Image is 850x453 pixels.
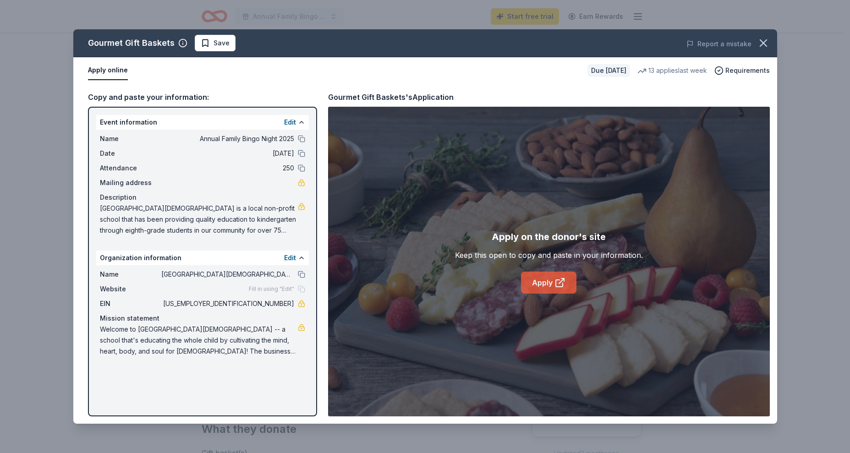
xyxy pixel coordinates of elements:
[96,251,309,265] div: Organization information
[100,203,298,236] span: [GEOGRAPHIC_DATA][DEMOGRAPHIC_DATA] is a local non-profit school that has been providing quality ...
[100,148,161,159] span: Date
[88,91,317,103] div: Copy and paste your information:
[161,163,294,174] span: 250
[521,272,576,294] a: Apply
[100,313,305,324] div: Mission statement
[455,250,643,261] div: Keep this open to copy and paste in your information.
[161,148,294,159] span: [DATE]
[161,133,294,144] span: Annual Family Bingo Night 2025
[100,163,161,174] span: Attendance
[725,65,770,76] span: Requirements
[100,269,161,280] span: Name
[328,91,454,103] div: Gourmet Gift Baskets's Application
[88,36,175,50] div: Gourmet Gift Baskets
[100,177,161,188] span: Mailing address
[249,285,294,293] span: Fill in using "Edit"
[214,38,230,49] span: Save
[637,65,707,76] div: 13 applies last week
[100,298,161,309] span: EIN
[195,35,236,51] button: Save
[284,117,296,128] button: Edit
[100,324,298,357] span: Welcome to [GEOGRAPHIC_DATA][DEMOGRAPHIC_DATA] -- a school that's educating the whole child by cu...
[714,65,770,76] button: Requirements
[686,38,751,49] button: Report a mistake
[100,192,305,203] div: Description
[587,64,630,77] div: Due [DATE]
[100,284,161,295] span: Website
[100,133,161,144] span: Name
[88,61,128,80] button: Apply online
[492,229,606,244] div: Apply on the donor's site
[161,298,294,309] span: [US_EMPLOYER_IDENTIFICATION_NUMBER]
[161,269,294,280] span: [GEOGRAPHIC_DATA][DEMOGRAPHIC_DATA]
[96,115,309,130] div: Event information
[284,252,296,263] button: Edit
